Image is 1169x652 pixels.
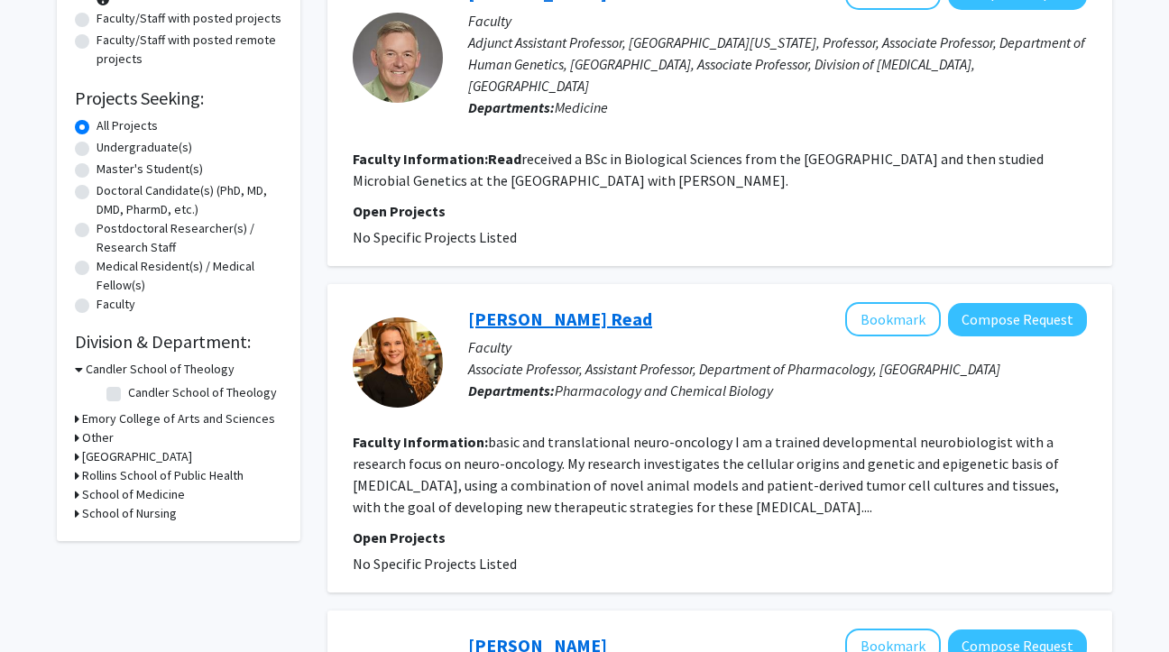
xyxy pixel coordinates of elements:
[353,555,517,573] span: No Specific Projects Listed
[468,336,1087,358] p: Faculty
[948,303,1087,336] button: Compose Request to Renee Read
[468,308,652,330] a: [PERSON_NAME] Read
[97,181,282,219] label: Doctoral Candidate(s) (PhD, MD, DMD, PharmD, etc.)
[82,504,177,523] h3: School of Nursing
[97,219,282,257] label: Postdoctoral Researcher(s) / Research Staff
[555,381,773,399] span: Pharmacology and Chemical Biology
[353,433,1059,516] fg-read-more: basic and translational neuro-oncology I am a trained developmental neurobiologist with a researc...
[353,228,517,246] span: No Specific Projects Listed
[75,331,282,353] h2: Division & Department:
[353,200,1087,222] p: Open Projects
[14,571,77,638] iframe: Chat
[82,428,114,447] h3: Other
[468,10,1087,32] p: Faculty
[353,150,1044,189] fg-read-more: received a BSc in Biological Sciences from the [GEOGRAPHIC_DATA] and then studied Microbial Genet...
[128,383,277,402] label: Candler School of Theology
[82,485,185,504] h3: School of Medicine
[82,409,275,428] h3: Emory College of Arts and Sciences
[86,360,235,379] h3: Candler School of Theology
[97,116,158,135] label: All Projects
[97,31,282,69] label: Faculty/Staff with posted remote projects
[488,150,521,168] b: Read
[353,150,488,168] b: Faculty Information:
[468,98,555,116] b: Departments:
[555,98,608,116] span: Medicine
[97,257,282,295] label: Medical Resident(s) / Medical Fellow(s)
[75,87,282,109] h2: Projects Seeking:
[353,433,488,451] b: Faculty Information:
[97,295,135,314] label: Faculty
[97,138,192,157] label: Undergraduate(s)
[468,358,1087,380] p: Associate Professor, Assistant Professor, Department of Pharmacology, [GEOGRAPHIC_DATA]
[82,447,192,466] h3: [GEOGRAPHIC_DATA]
[82,466,244,485] h3: Rollins School of Public Health
[468,381,555,399] b: Departments:
[468,32,1087,96] p: Adjunct Assistant Professor, [GEOGRAPHIC_DATA][US_STATE], Professor, Associate Professor, Departm...
[97,9,281,28] label: Faculty/Staff with posted projects
[353,527,1087,548] p: Open Projects
[845,302,941,336] button: Add Renee Read to Bookmarks
[97,160,203,179] label: Master's Student(s)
